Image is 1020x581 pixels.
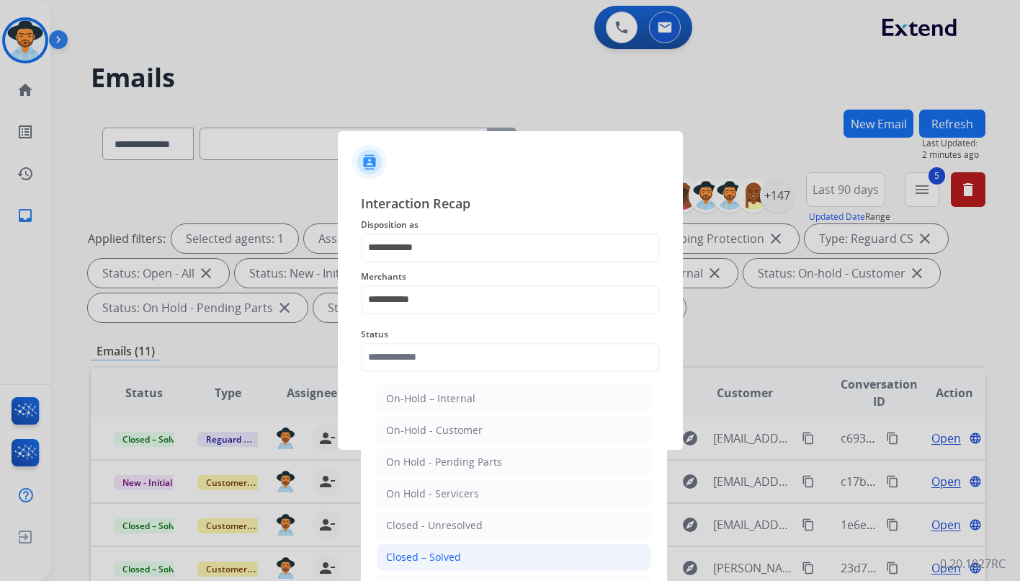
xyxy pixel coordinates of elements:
div: Closed - Unresolved [386,518,483,533]
span: Disposition as [361,216,660,234]
p: 0.20.1027RC [940,555,1006,572]
div: On-Hold - Customer [386,423,483,438]
span: Merchants [361,268,660,285]
div: On Hold - Pending Parts [386,455,502,469]
span: Status [361,326,660,343]
img: contactIcon [352,145,387,179]
div: On-Hold – Internal [386,391,475,406]
span: Interaction Recap [361,193,660,216]
div: On Hold - Servicers [386,487,479,501]
div: Closed – Solved [386,550,461,564]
